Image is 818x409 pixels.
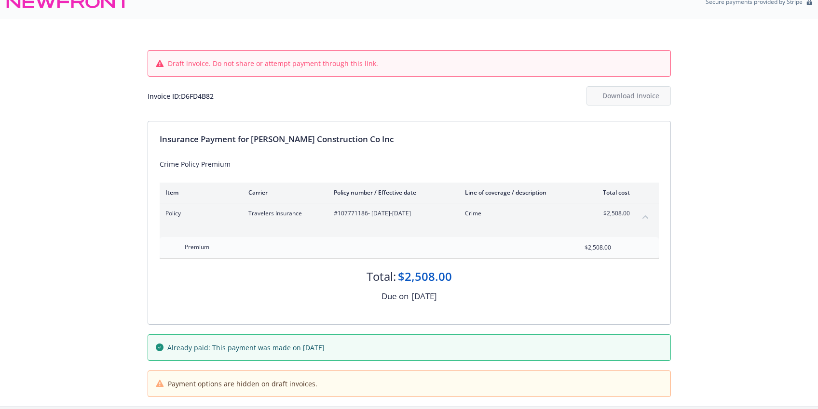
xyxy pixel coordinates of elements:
div: Line of coverage / description [465,188,578,197]
div: Total cost [594,188,630,197]
button: Download Invoice [586,86,671,106]
div: Download Invoice [602,87,655,105]
span: $2,508.00 [594,209,630,218]
span: Travelers Insurance [248,209,318,218]
span: Payment options are hidden on draft invoices. [168,379,317,389]
div: [DATE] [411,290,437,303]
span: Draft invoice. Do not share or attempt payment through this link. [168,58,378,68]
span: Premium [185,243,209,251]
div: Total: [367,268,396,285]
input: 0.00 [554,240,617,255]
div: Insurance Payment for [PERSON_NAME] Construction Co Inc [160,133,659,145]
span: Crime [465,209,578,218]
div: Policy number / Effective date [334,188,450,197]
span: Policy [165,209,233,218]
div: Invoice ID: D6FD4B82 [148,91,214,101]
div: Due on [382,290,409,303]
div: Carrier [248,188,318,197]
div: Item [165,188,233,197]
div: PolicyTravelers Insurance#107771186- [DATE]-[DATE]Crime$2,508.00collapse content [160,203,659,231]
button: collapse content [638,209,653,224]
span: #107771186 - [DATE]-[DATE] [334,209,450,218]
div: Crime Policy Premium [160,159,659,169]
span: Already paid: This payment was made on [DATE] [167,343,325,353]
div: $2,508.00 [398,268,452,285]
